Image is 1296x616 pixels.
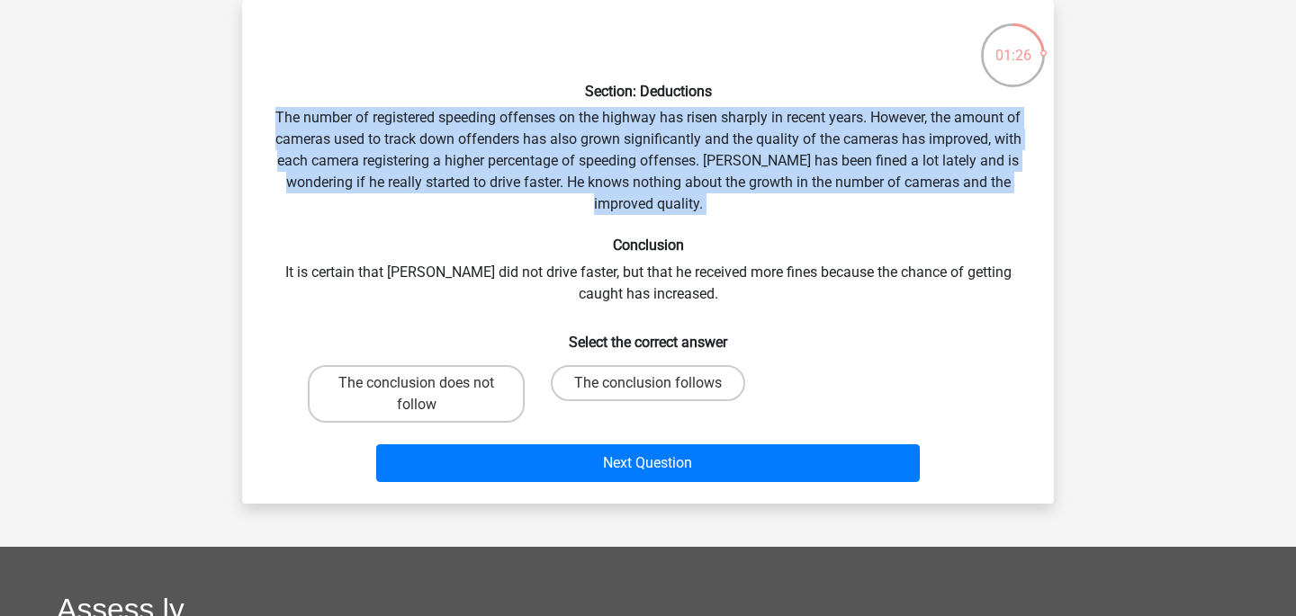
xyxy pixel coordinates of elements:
button: Next Question [376,444,921,482]
h6: Select the correct answer [271,319,1025,351]
label: The conclusion follows [551,365,745,401]
h6: Section: Deductions [271,83,1025,100]
div: The number of registered speeding offenses on the highway has risen sharply in recent years. Howe... [249,14,1047,489]
label: The conclusion does not follow [308,365,525,423]
h6: Conclusion [271,237,1025,254]
div: 01:26 [979,22,1047,67]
